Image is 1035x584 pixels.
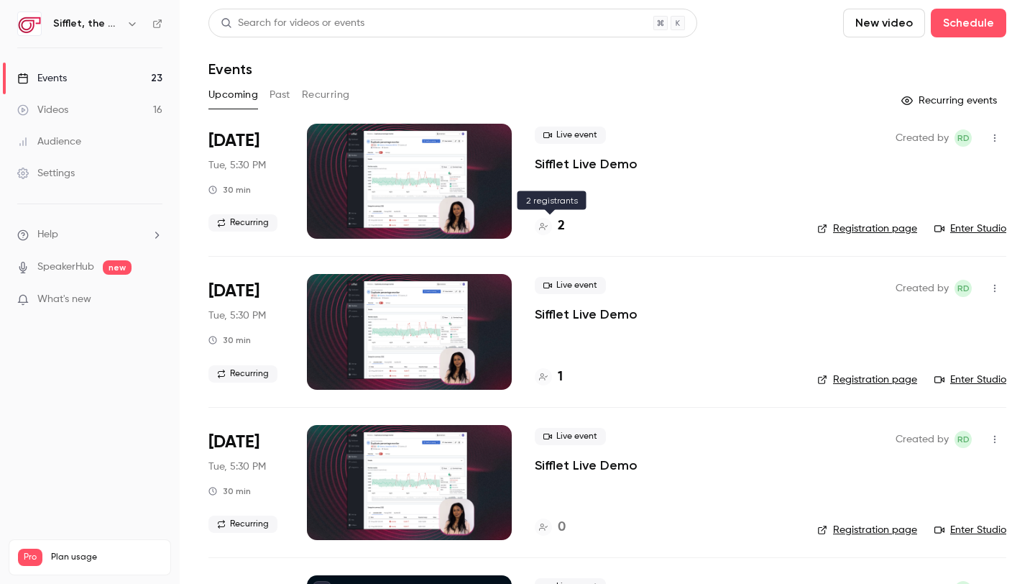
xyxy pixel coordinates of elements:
[817,373,917,387] a: Registration page
[145,293,162,306] iframe: Noticeable Trigger
[896,280,949,297] span: Created by
[208,83,258,106] button: Upcoming
[208,516,277,533] span: Recurring
[558,368,563,387] h4: 1
[208,365,277,383] span: Recurring
[535,277,606,294] span: Live event
[208,425,284,540] div: Nov 11 Tue, 5:30 PM (Europe/Paris)
[954,280,972,297] span: Romain Doutriaux
[535,155,638,173] a: Sifflet Live Demo
[535,306,638,323] a: Sifflet Live Demo
[535,368,563,387] a: 1
[17,71,67,86] div: Events
[208,124,284,239] div: Oct 14 Tue, 5:30 PM (Europe/Paris)
[954,129,972,147] span: Romain Doutriaux
[896,431,949,448] span: Created by
[957,431,970,448] span: RD
[53,17,121,31] h6: Sifflet, the AI-augmented data observability platform built for data teams with business users in...
[208,280,259,303] span: [DATE]
[208,485,251,497] div: 30 min
[934,523,1006,537] a: Enter Studio
[843,9,925,37] button: New video
[51,552,162,563] span: Plan usage
[208,431,259,454] span: [DATE]
[37,227,58,242] span: Help
[896,129,949,147] span: Created by
[18,12,41,35] img: Sifflet, the AI-augmented data observability platform built for data teams with business users in...
[817,523,917,537] a: Registration page
[208,274,284,389] div: Oct 28 Tue, 5:30 PM (Europe/Paris)
[18,549,42,566] span: Pro
[17,103,68,117] div: Videos
[208,129,259,152] span: [DATE]
[957,129,970,147] span: RD
[37,292,91,307] span: What's new
[302,83,350,106] button: Recurring
[208,158,266,173] span: Tue, 5:30 PM
[208,460,266,474] span: Tue, 5:30 PM
[17,227,162,242] li: help-dropdown-opener
[957,280,970,297] span: RD
[270,83,290,106] button: Past
[895,89,1006,112] button: Recurring events
[17,134,81,149] div: Audience
[208,334,251,346] div: 30 min
[954,431,972,448] span: Romain Doutriaux
[934,373,1006,387] a: Enter Studio
[208,309,266,323] span: Tue, 5:30 PM
[37,260,94,275] a: SpeakerHub
[934,222,1006,236] a: Enter Studio
[931,9,1006,37] button: Schedule
[535,518,566,537] a: 0
[208,214,277,232] span: Recurring
[558,518,566,537] h4: 0
[535,216,565,236] a: 2
[103,260,132,275] span: new
[535,127,606,144] span: Live event
[535,428,606,445] span: Live event
[558,216,565,236] h4: 2
[17,166,75,181] div: Settings
[221,16,364,31] div: Search for videos or events
[208,184,251,196] div: 30 min
[535,457,638,474] a: Sifflet Live Demo
[208,60,252,78] h1: Events
[817,222,917,236] a: Registration page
